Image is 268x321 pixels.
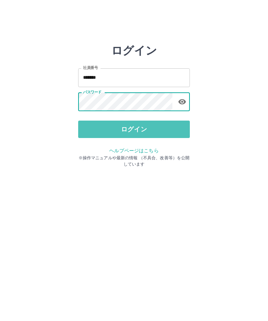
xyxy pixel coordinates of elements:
button: ログイン [78,121,190,138]
h2: ログイン [111,44,157,57]
label: 社員番号 [83,65,98,70]
a: ヘルプページはこちら [109,148,158,153]
p: ※操作マニュアルや最新の情報 （不具合、改善等）を公開しています [78,155,190,167]
label: パスワード [83,90,102,95]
